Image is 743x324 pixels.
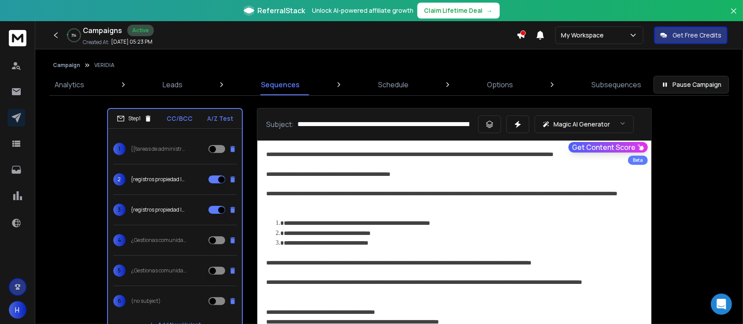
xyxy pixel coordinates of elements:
[113,264,126,277] span: 5
[261,79,300,90] p: Sequences
[258,5,305,16] span: ReferralStack
[53,62,80,69] button: Campaign
[131,176,187,183] p: {registros propiedad |préstamos inmobiliarios|tramitaciones propiedad|registros propiedad|tramita...
[55,79,84,90] p: Analytics
[113,143,126,155] span: 1
[628,156,648,165] div: Beta
[728,5,739,26] button: Close banner
[94,62,115,69] p: VERIDIA
[586,74,646,95] a: Subsequences
[207,114,233,123] p: A/Z Test
[535,115,634,133] button: Magic AI Generator
[373,74,414,95] a: Schedule
[127,25,154,36] div: Active
[654,76,729,93] button: Pause Campaign
[163,79,182,90] p: Leads
[266,119,294,130] p: Subject:
[9,301,26,319] button: H
[167,114,193,123] p: CC/BCC
[131,267,187,274] p: ¿Gestionas comunidades?
[72,33,77,38] p: 3 %
[591,79,641,90] p: Subsequences
[417,3,500,19] button: Claim Lifetime Deal→
[113,173,126,186] span: 2
[117,115,152,123] div: Step 1
[131,145,187,153] p: {{tareas de administración |tareas |administración de fincas|gestión de fincas, |tareas de gestió...
[131,298,161,305] p: (no subject)
[672,31,721,40] p: Get Free Credits
[554,120,610,129] p: Magic AI Generator
[49,74,89,95] a: Analytics
[654,26,728,44] button: Get Free Credits
[378,79,409,90] p: Schedule
[256,74,305,95] a: Sequences
[568,142,648,153] button: Get Content Score
[157,74,188,95] a: Leads
[312,6,414,15] p: Unlock AI-powered affiliate growth
[711,294,732,315] div: Open Intercom Messenger
[482,74,518,95] a: Options
[113,295,126,307] span: 6
[561,31,607,40] p: My Workspace
[131,237,187,244] p: ¿Gestionas comunidades?
[83,39,109,46] p: Created At:
[131,206,187,213] p: {registros propiedad |préstamos inmobiliarios|tramitaciones propiedad|registros propiedad|tramita...
[111,38,152,45] p: [DATE] 05:23 PM
[113,204,126,216] span: 3
[83,25,122,36] h1: Campaigns
[487,79,513,90] p: Options
[113,234,126,246] span: 4
[487,6,493,15] span: →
